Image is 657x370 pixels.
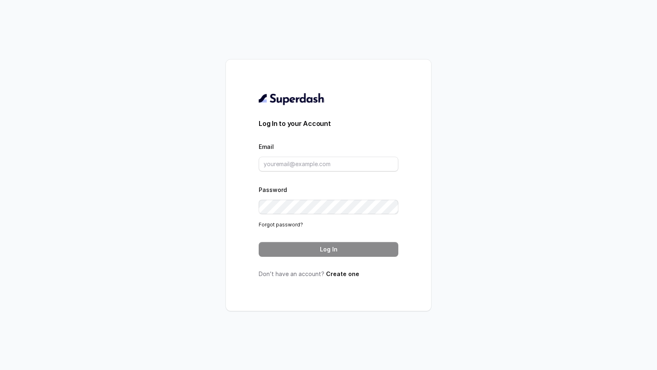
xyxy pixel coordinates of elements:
[259,242,398,257] button: Log In
[259,92,325,105] img: light.svg
[259,270,398,278] p: Don’t have an account?
[259,119,398,128] h3: Log In to your Account
[259,143,274,150] label: Email
[259,222,303,228] a: Forgot password?
[326,270,359,277] a: Create one
[259,186,287,193] label: Password
[259,157,398,171] input: youremail@example.com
